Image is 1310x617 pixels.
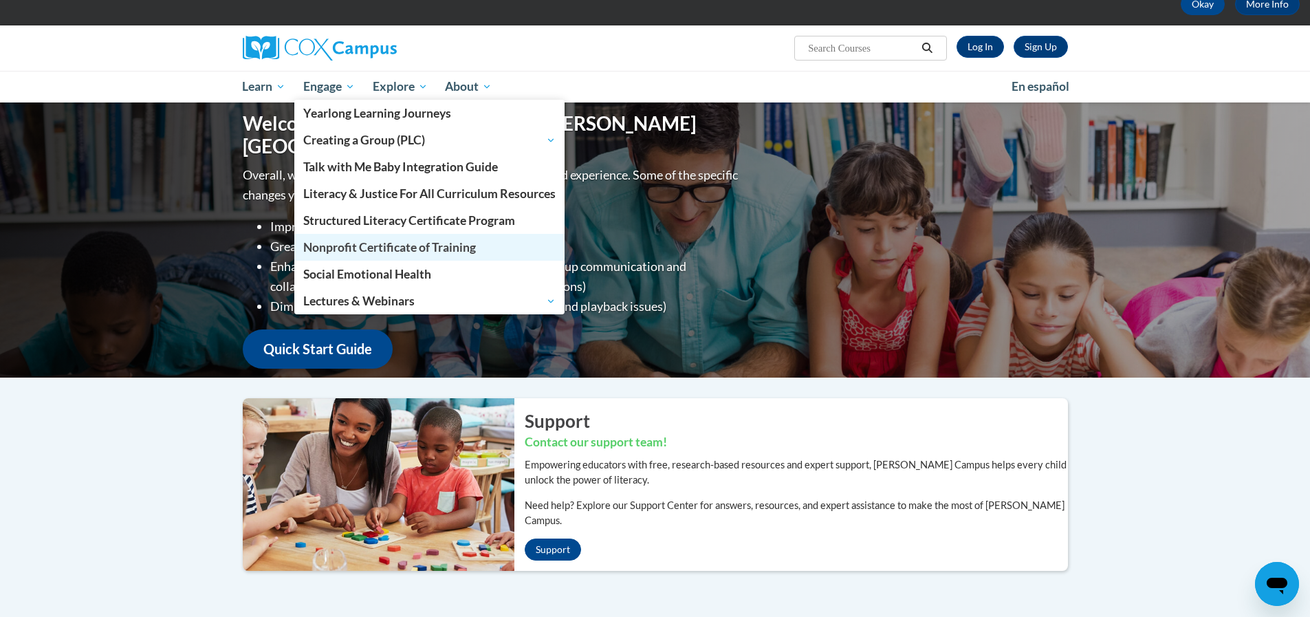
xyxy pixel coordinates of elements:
[270,296,741,316] li: Diminished progression issues (site lag, video stalling, and playback issues)
[294,207,565,234] a: Structured Literacy Certificate Program
[445,78,492,95] span: About
[807,40,917,56] input: Search Courses
[373,78,428,95] span: Explore
[243,165,741,205] p: Overall, we are proud to provide you with a more streamlined experience. Some of the specific cha...
[270,257,741,296] li: Enhanced Group Collaboration Tools (Action plans, Group communication and collaboration tools, re...
[525,498,1068,528] p: Need help? Explore our Support Center for answers, resources, and expert assistance to make the m...
[525,539,581,561] a: Support
[1003,72,1078,101] a: En español
[303,186,556,201] span: Literacy & Justice For All Curriculum Resources
[1014,36,1068,58] a: Register
[294,71,364,102] a: Engage
[294,100,565,127] a: Yearlong Learning Journeys
[294,288,565,314] a: Lectures & Webinars
[1012,79,1069,94] span: En español
[364,71,437,102] a: Explore
[242,78,285,95] span: Learn
[243,112,741,158] h1: Welcome to the new and improved [PERSON_NAME][GEOGRAPHIC_DATA]
[957,36,1004,58] a: Log In
[243,36,504,61] a: Cox Campus
[294,234,565,261] a: Nonprofit Certificate of Training
[294,261,565,288] a: Social Emotional Health
[525,409,1068,433] h2: Support
[270,217,741,237] li: Improved Site Navigation
[1255,562,1299,606] iframe: Button to launch messaging window
[294,153,565,180] a: Talk with Me Baby Integration Guide
[243,329,393,369] a: Quick Start Guide
[303,213,515,228] span: Structured Literacy Certificate Program
[294,127,565,153] a: Creating a Group (PLC)
[303,267,431,281] span: Social Emotional Health
[234,71,295,102] a: Learn
[303,78,355,95] span: Engage
[303,132,556,149] span: Creating a Group (PLC)
[303,240,476,255] span: Nonprofit Certificate of Training
[222,71,1089,102] div: Main menu
[525,434,1068,451] h3: Contact our support team!
[303,293,556,310] span: Lectures & Webinars
[436,71,501,102] a: About
[525,457,1068,488] p: Empowering educators with free, research-based resources and expert support, [PERSON_NAME] Campus...
[303,160,498,174] span: Talk with Me Baby Integration Guide
[294,180,565,207] a: Literacy & Justice For All Curriculum Resources
[917,40,937,56] button: Search
[270,237,741,257] li: Greater Device Compatibility
[243,36,397,61] img: Cox Campus
[232,398,514,570] img: ...
[303,106,451,120] span: Yearlong Learning Journeys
